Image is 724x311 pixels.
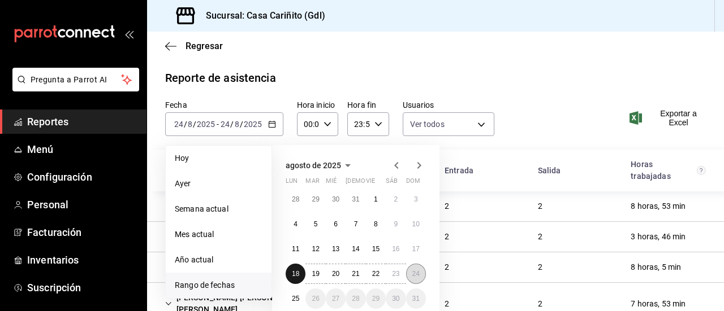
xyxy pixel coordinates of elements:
[243,120,262,129] input: ----
[392,295,399,303] abbr: 30 de agosto de 2025
[286,161,341,170] span: agosto de 2025
[294,220,298,228] abbr: 4 de agosto de 2025
[305,264,325,284] button: 19 de agosto de 2025
[332,195,339,203] abbr: 30 de julio de 2025
[366,177,375,189] abbr: viernes
[374,195,378,203] abbr: 1 de agosto de 2025
[352,245,359,253] abbr: 14 de agosto de 2025
[147,222,724,252] div: Row
[305,239,325,259] button: 12 de agosto de 2025
[332,295,339,303] abbr: 27 de agosto de 2025
[156,257,312,278] div: Cell
[366,264,386,284] button: 22 de agosto de 2025
[372,245,380,253] abbr: 15 de agosto de 2025
[372,295,380,303] abbr: 29 de agosto de 2025
[412,270,420,278] abbr: 24 de agosto de 2025
[184,120,187,129] span: /
[124,29,133,38] button: open_drawer_menu
[156,160,342,181] div: HeadCell
[386,239,406,259] button: 16 de agosto de 2025
[332,270,339,278] abbr: 20 de agosto de 2025
[372,270,380,278] abbr: 22 de agosto de 2025
[286,288,305,309] button: 25 de agosto de 2025
[193,120,196,129] span: /
[175,229,262,240] span: Mes actual
[326,177,337,189] abbr: miércoles
[374,220,378,228] abbr: 8 de agosto de 2025
[27,280,137,295] span: Suscripción
[354,220,358,228] abbr: 7 de agosto de 2025
[314,220,318,228] abbr: 5 de agosto de 2025
[352,195,359,203] abbr: 31 de julio de 2025
[27,252,137,268] span: Inventarios
[352,295,359,303] abbr: 28 de agosto de 2025
[386,177,398,189] abbr: sábado
[366,288,386,309] button: 29 de agosto de 2025
[346,288,365,309] button: 28 de agosto de 2025
[220,120,230,129] input: --
[297,101,338,109] label: Hora inicio
[312,245,319,253] abbr: 12 de agosto de 2025
[286,214,305,234] button: 4 de agosto de 2025
[697,166,706,175] svg: El total de horas trabajadas por usuario es el resultado de la suma redondeada del registro de ho...
[286,159,355,172] button: agosto de 2025
[406,288,426,309] button: 31 de agosto de 2025
[386,264,406,284] button: 23 de agosto de 2025
[217,120,219,129] span: -
[394,195,398,203] abbr: 2 de agosto de 2025
[529,226,551,247] div: Cell
[406,239,426,259] button: 17 de agosto de 2025
[27,225,137,240] span: Facturación
[12,68,139,91] button: Pregunta a Parrot AI
[406,177,420,189] abbr: domingo
[347,101,389,109] label: Hora fin
[334,220,338,228] abbr: 6 de agosto de 2025
[175,203,262,215] span: Semana actual
[156,196,312,217] div: Cell
[406,189,426,209] button: 3 de agosto de 2025
[175,178,262,190] span: Ayer
[326,239,346,259] button: 13 de agosto de 2025
[312,295,319,303] abbr: 26 de agosto de 2025
[346,264,365,284] button: 21 de agosto de 2025
[27,197,137,212] span: Personal
[346,189,365,209] button: 31 de julio de 2025
[622,257,690,278] div: Cell
[352,270,359,278] abbr: 21 de agosto de 2025
[406,214,426,234] button: 10 de agosto de 2025
[622,196,695,217] div: Cell
[31,74,122,86] span: Pregunta a Parrot AI
[175,279,262,291] span: Rango de fechas
[240,120,243,129] span: /
[156,226,329,247] div: Cell
[346,214,365,234] button: 7 de agosto de 2025
[234,120,240,129] input: --
[622,226,695,247] div: Cell
[386,214,406,234] button: 9 de agosto de 2025
[326,189,346,209] button: 30 de julio de 2025
[165,41,223,51] button: Regresar
[286,189,305,209] button: 28 de julio de 2025
[632,109,706,127] button: Exportar a Excel
[286,177,298,189] abbr: lunes
[186,41,223,51] span: Regresar
[305,189,325,209] button: 29 de julio de 2025
[147,252,724,283] div: Row
[392,245,399,253] abbr: 16 de agosto de 2025
[332,245,339,253] abbr: 13 de agosto de 2025
[305,177,319,189] abbr: martes
[175,152,262,164] span: Hoy
[305,214,325,234] button: 5 de agosto de 2025
[403,101,495,109] label: Usuarios
[174,120,184,129] input: --
[27,169,137,185] span: Configuración
[412,295,420,303] abbr: 31 de agosto de 2025
[410,119,445,130] span: Ver todos
[196,120,216,129] input: ----
[312,270,319,278] abbr: 19 de agosto de 2025
[394,220,398,228] abbr: 9 de agosto de 2025
[305,288,325,309] button: 26 de agosto de 2025
[622,154,715,187] div: HeadCell
[286,264,305,284] button: 18 de agosto de 2025
[346,239,365,259] button: 14 de agosto de 2025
